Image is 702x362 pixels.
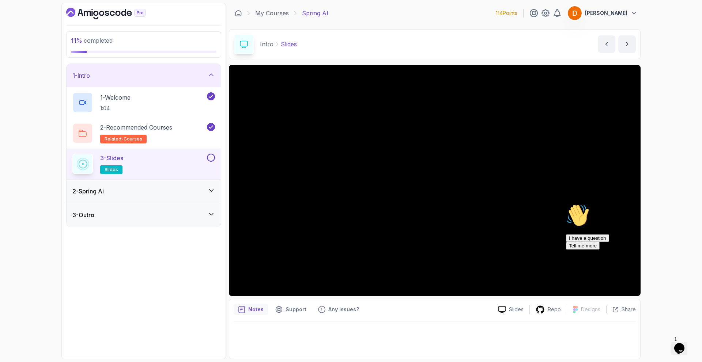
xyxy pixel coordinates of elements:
h3: 2 - Spring Ai [72,187,104,196]
p: Support [286,306,306,313]
span: related-courses [105,136,142,142]
p: Intro [260,40,273,49]
p: 1 - Welcome [100,93,131,102]
h3: 1 - Intro [72,71,90,80]
button: 1-Intro [67,64,221,87]
p: Slides [509,306,524,313]
button: 2-Spring Ai [67,180,221,203]
span: Hi! How can we help? [3,22,72,27]
a: Repo [530,305,567,314]
button: user profile image[PERSON_NAME] [567,6,638,20]
button: 3-Outro [67,203,221,227]
button: notes button [234,304,268,315]
button: Feedback button [314,304,363,315]
p: 1:04 [100,105,131,112]
a: Dashboard [235,9,242,17]
button: previous content [598,35,615,53]
p: 114 Points [496,9,517,17]
button: next content [618,35,636,53]
img: user profile image [568,6,582,20]
button: 2-Recommended Coursesrelated-courses [72,123,215,143]
div: 👋Hi! How can we help?I have a questionTell me more [3,3,135,49]
button: Tell me more [3,41,37,49]
p: 2 - Recommended Courses [100,123,172,132]
p: Notes [248,306,264,313]
a: Slides [492,306,529,313]
p: Spring AI [302,9,328,18]
a: Dashboard [66,8,163,19]
p: Repo [548,306,561,313]
p: 3 - Slides [100,154,123,162]
iframe: chat widget [563,201,695,329]
a: My Courses [255,9,289,18]
span: slides [105,167,118,173]
span: 11 % [71,37,82,44]
button: 3-Slidesslides [72,154,215,174]
iframe: chat widget [671,333,695,355]
button: Support button [271,304,311,315]
img: :wave: [3,3,26,26]
span: completed [71,37,113,44]
h3: 3 - Outro [72,211,94,219]
button: I have a question [3,34,46,41]
button: 1-Welcome1:04 [72,92,215,113]
p: Slides [281,40,297,49]
p: [PERSON_NAME] [585,9,627,17]
p: Any issues? [328,306,359,313]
